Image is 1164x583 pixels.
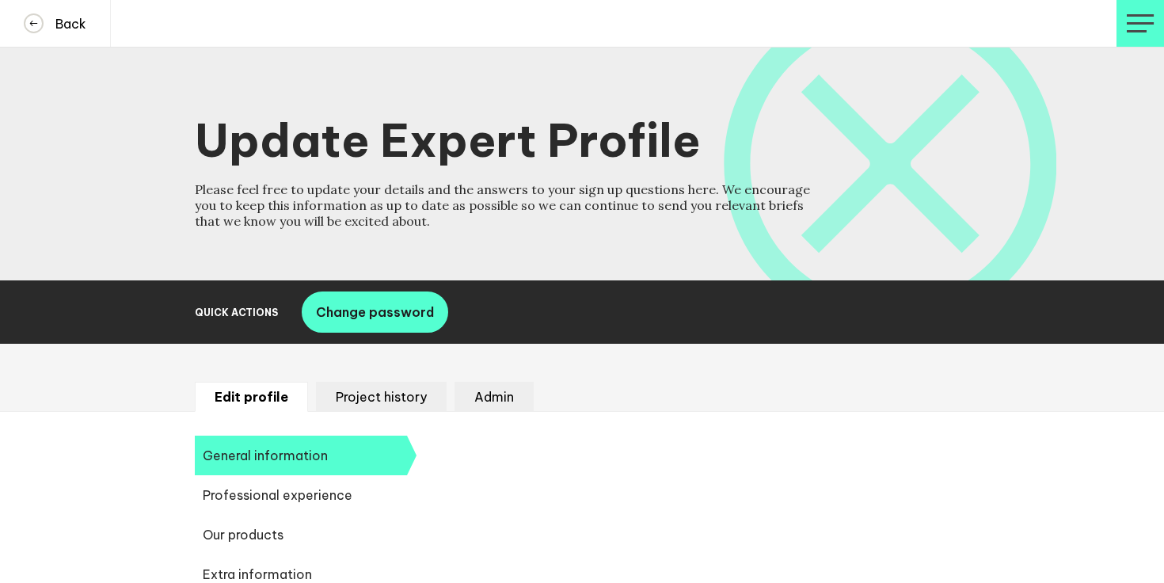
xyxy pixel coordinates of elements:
h4: Back [44,16,86,32]
h2: Quick Actions [195,307,278,318]
span: Our products [195,515,407,554]
h1: Update Expert Profile [195,111,969,169]
li: Admin [455,382,534,412]
li: Edit profile [195,382,308,412]
h4: Please feel free to update your details and the answers to your sign up questions here. We encour... [195,181,812,229]
span: Professional experience [195,475,407,515]
span: Change password [316,304,434,320]
span: General information [195,436,407,475]
img: profile [1127,14,1154,32]
li: Project history [316,382,447,412]
button: Change password [302,291,448,333]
